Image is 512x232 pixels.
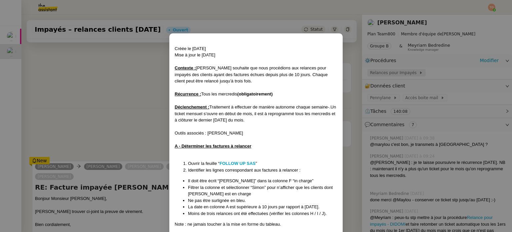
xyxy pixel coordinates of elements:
span: La date en colonne A est supérieure à 10 jours par rapport à [DATE]. [188,204,319,209]
span: Traitement à effectuer de manière autonome chaque semaine- [209,104,329,109]
span: . [329,104,331,109]
span: Mise à jour le [DATE] [175,52,215,57]
u: Récurrence : [175,91,201,96]
span: Outils associés : [PERSON_NAME] [175,131,243,136]
span: Ne pas être surlignée en bleu. [188,198,246,203]
strong: (obligatoirement) [237,91,273,96]
span: Tous les mercredis [201,91,237,96]
span: ” [256,161,257,166]
span: Ouvrir la feuille “ [188,161,220,166]
span: Identifier les lignes correspondant aux factures à relancer : [188,168,300,173]
span: Il doit être écrit “[PERSON_NAME]” dans la colonne F “in charge” [188,178,313,183]
span: Filtrer la colonne et sélectionner “Simon” pour n’afficher que les clients dont [PERSON_NAME] est... [188,185,333,197]
span: Créée le [DATE] [175,46,206,51]
u: Contexte : [175,65,196,70]
u: Déclenchement : [175,104,209,109]
a: FOLLOW UP SAS [220,161,256,166]
span: [PERSON_NAME] souhaite que nous procédions aux relances pour impayés des clients ayant des factur... [175,65,328,83]
span: Moins de trois relances ont été effectuées (vérifier les colonnes H / I / J). [188,211,327,216]
span: Un ticket mensuel s’ouvre en début de mois, il est à reprogrammé tous les mercredis et à clôturer... [175,104,336,123]
u: A - Déterminer les factures à relancer [175,144,251,149]
span: Note : ne jamais toucher à la mise en forme du tableau. [175,222,281,227]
